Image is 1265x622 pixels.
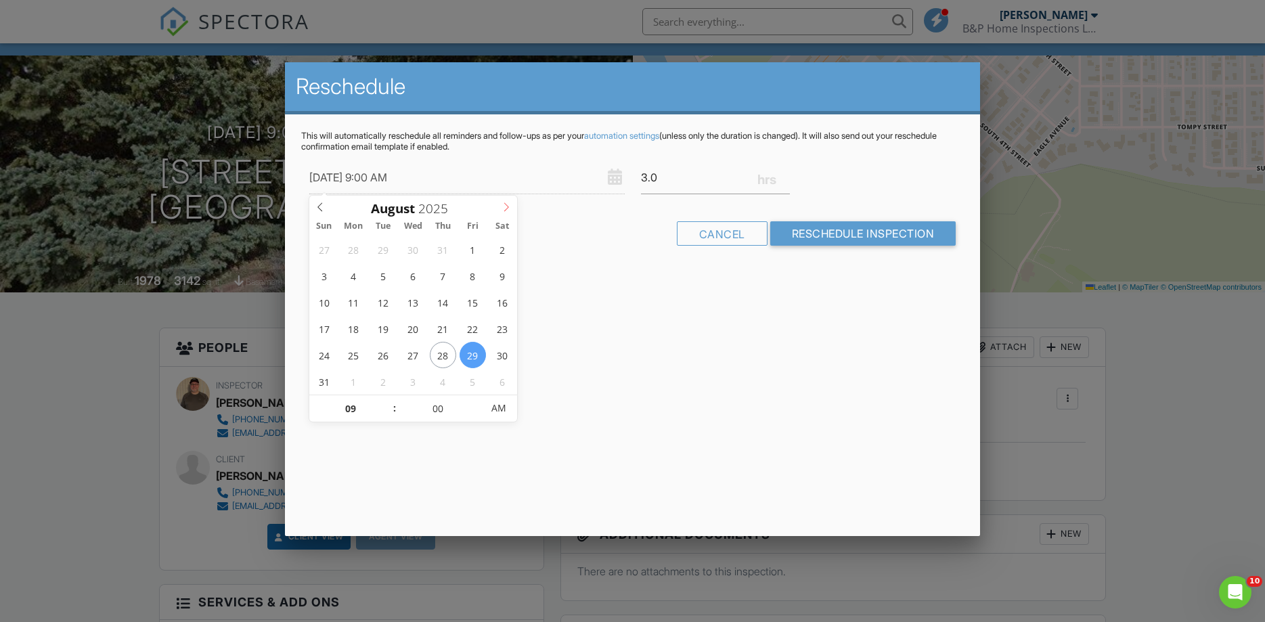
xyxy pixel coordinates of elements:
span: Sun [309,222,339,231]
span: Sat [487,222,517,231]
span: July 28, 2025 [340,236,367,263]
span: July 31, 2025 [430,236,456,263]
span: September 5, 2025 [460,368,486,395]
span: August 4, 2025 [340,263,367,289]
input: Scroll to increment [415,200,460,217]
span: September 6, 2025 [489,368,516,395]
span: August 12, 2025 [370,289,397,315]
input: Scroll to increment [309,395,393,422]
span: August 2, 2025 [489,236,516,263]
span: August 30, 2025 [489,342,516,368]
a: automation settings [584,131,659,141]
span: August 15, 2025 [460,289,486,315]
span: August 18, 2025 [340,315,367,342]
span: August 3, 2025 [311,263,337,289]
span: August 17, 2025 [311,315,337,342]
span: Scroll to increment [371,202,415,215]
span: 10 [1247,576,1262,587]
span: Click to toggle [480,395,517,422]
span: July 29, 2025 [370,236,397,263]
span: July 30, 2025 [400,236,426,263]
span: Wed [398,222,428,231]
span: September 3, 2025 [400,368,426,395]
span: August 11, 2025 [340,289,367,315]
span: August 23, 2025 [489,315,516,342]
span: August 29, 2025 [460,342,486,368]
p: This will automatically reschedule all reminders and follow-ups as per your (unless only the dura... [301,131,964,152]
h2: Reschedule [296,73,970,100]
span: August 9, 2025 [489,263,516,289]
span: August 25, 2025 [340,342,367,368]
span: August 6, 2025 [400,263,426,289]
span: August 1, 2025 [460,236,486,263]
span: August 16, 2025 [489,289,516,315]
span: September 4, 2025 [430,368,456,395]
span: August 22, 2025 [460,315,486,342]
span: August 31, 2025 [311,368,337,395]
span: Tue [368,222,398,231]
span: August 7, 2025 [430,263,456,289]
span: September 2, 2025 [370,368,397,395]
span: August 14, 2025 [430,289,456,315]
span: July 27, 2025 [311,236,337,263]
span: August 19, 2025 [370,315,397,342]
iframe: Intercom live chat [1219,576,1251,608]
span: August 26, 2025 [370,342,397,368]
span: : [393,395,397,422]
span: August 8, 2025 [460,263,486,289]
span: September 1, 2025 [340,368,367,395]
span: Mon [339,222,369,231]
span: August 5, 2025 [370,263,397,289]
span: August 13, 2025 [400,289,426,315]
span: August 24, 2025 [311,342,337,368]
span: August 27, 2025 [400,342,426,368]
span: August 21, 2025 [430,315,456,342]
div: Cancel [677,221,768,246]
span: August 10, 2025 [311,289,337,315]
input: Reschedule Inspection [770,221,956,246]
input: Scroll to increment [397,395,480,422]
span: Fri [458,222,487,231]
span: August 28, 2025 [430,342,456,368]
span: Thu [428,222,458,231]
span: August 20, 2025 [400,315,426,342]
